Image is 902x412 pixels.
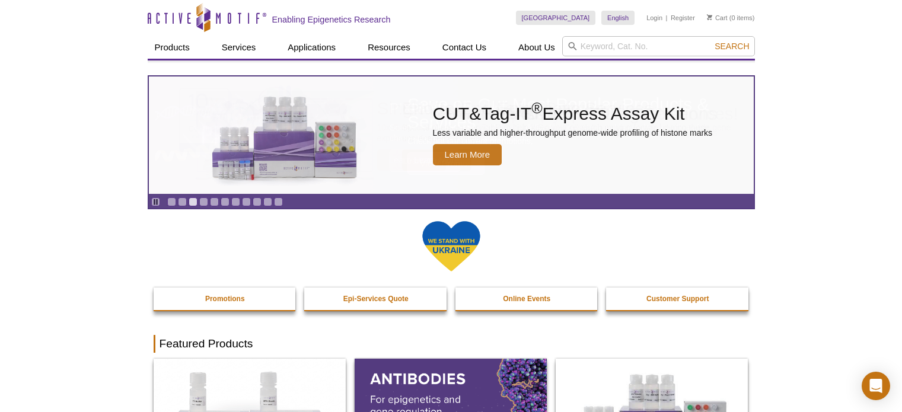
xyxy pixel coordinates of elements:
[154,288,297,310] a: Promotions
[601,11,635,25] a: English
[253,197,262,206] a: Go to slide 9
[281,36,343,59] a: Applications
[433,144,502,165] span: Learn More
[606,288,750,310] a: Customer Support
[707,14,712,20] img: Your Cart
[187,70,383,200] img: CUT&Tag-IT Express Assay Kit
[715,41,749,51] span: Search
[231,197,240,206] a: Go to slide 7
[503,295,550,303] strong: Online Events
[422,220,481,273] img: We Stand With Ukraine
[154,335,749,353] h2: Featured Products
[148,36,197,59] a: Products
[210,197,219,206] a: Go to slide 5
[274,197,283,206] a: Go to slide 11
[511,36,562,59] a: About Us
[205,295,245,303] strong: Promotions
[167,197,176,206] a: Go to slide 1
[707,11,755,25] li: (0 items)
[455,288,599,310] a: Online Events
[666,11,668,25] li: |
[149,76,754,194] article: CUT&Tag-IT Express Assay Kit
[263,197,272,206] a: Go to slide 10
[178,197,187,206] a: Go to slide 2
[711,41,753,52] button: Search
[646,14,662,22] a: Login
[646,295,709,303] strong: Customer Support
[221,197,230,206] a: Go to slide 6
[215,36,263,59] a: Services
[242,197,251,206] a: Go to slide 8
[304,288,448,310] a: Epi-Services Quote
[433,105,713,123] h2: CUT&Tag-IT Express Assay Kit
[272,14,391,25] h2: Enabling Epigenetics Research
[189,197,197,206] a: Go to slide 3
[531,100,542,116] sup: ®
[707,14,728,22] a: Cart
[361,36,417,59] a: Resources
[562,36,755,56] input: Keyword, Cat. No.
[862,372,890,400] div: Open Intercom Messenger
[433,127,713,138] p: Less variable and higher-throughput genome-wide profiling of histone marks
[435,36,493,59] a: Contact Us
[671,14,695,22] a: Register
[199,197,208,206] a: Go to slide 4
[343,295,409,303] strong: Epi-Services Quote
[516,11,596,25] a: [GEOGRAPHIC_DATA]
[151,197,160,206] a: Toggle autoplay
[149,76,754,194] a: CUT&Tag-IT Express Assay Kit CUT&Tag-IT®Express Assay Kit Less variable and higher-throughput gen...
